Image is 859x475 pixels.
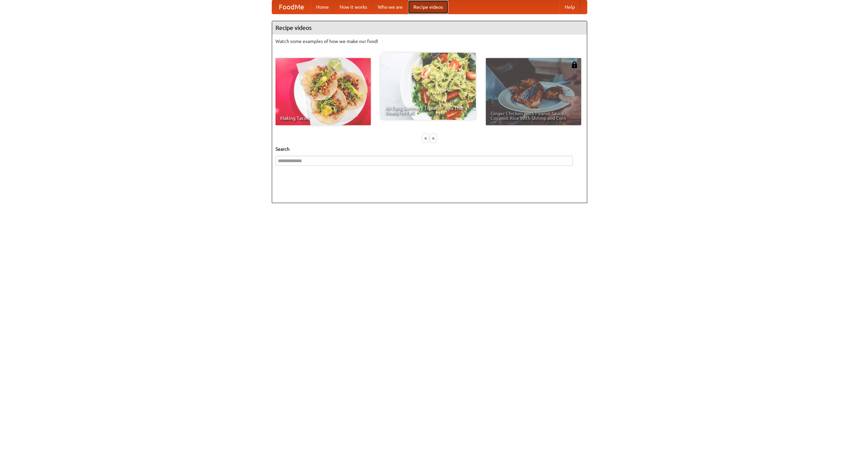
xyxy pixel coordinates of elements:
div: « [422,134,428,142]
img: 483408.png [571,61,578,68]
div: » [431,134,437,142]
a: Who we are [372,0,408,14]
a: How it works [334,0,372,14]
a: Help [559,0,580,14]
a: An Easy, Summery Tomato Pasta That's Ready for Fall [381,53,476,120]
h4: Recipe videos [272,21,587,35]
p: Watch some examples of how we make our food! [275,38,584,45]
span: Making Tacos [280,116,366,121]
h5: Search [275,146,584,152]
span: An Easy, Summery Tomato Pasta That's Ready for Fall [385,106,471,115]
a: FoodMe [272,0,311,14]
a: Making Tacos [275,58,371,125]
a: Recipe videos [408,0,448,14]
a: Home [311,0,334,14]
